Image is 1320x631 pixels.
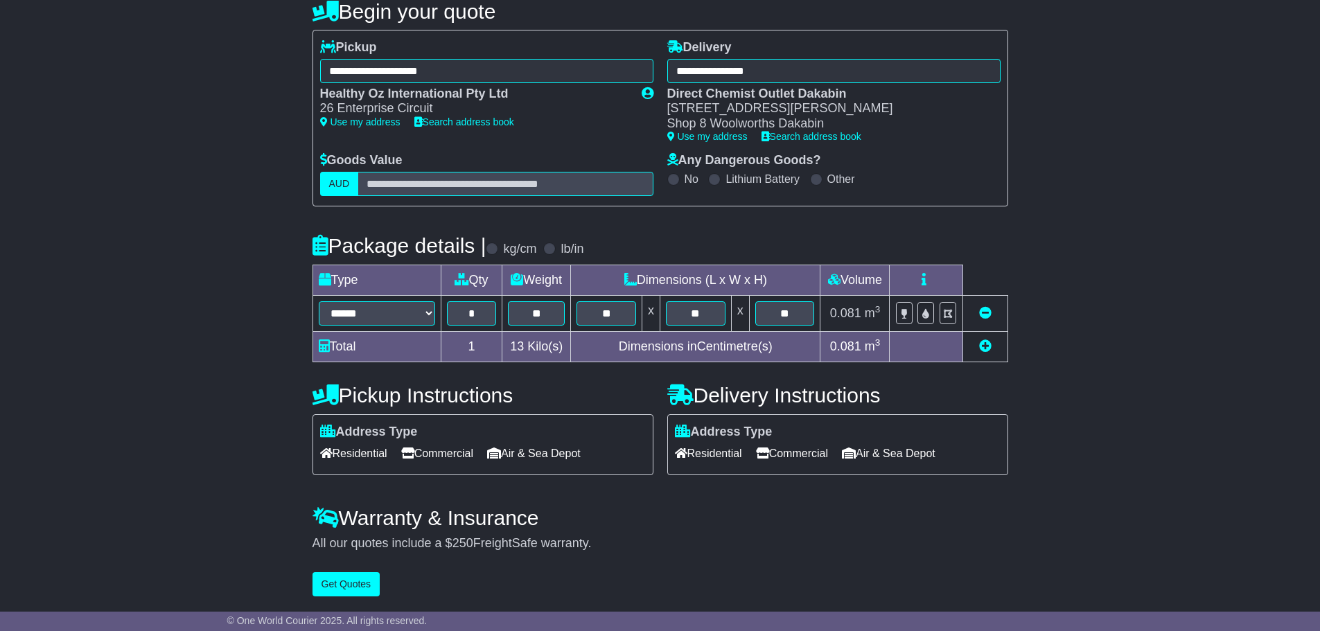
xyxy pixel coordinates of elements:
h4: Package details | [313,234,486,257]
label: No [685,172,698,186]
div: 26 Enterprise Circuit [320,101,628,116]
a: Add new item [979,339,992,353]
span: Commercial [401,443,473,464]
td: Qty [441,265,502,295]
td: Weight [502,265,571,295]
td: x [642,295,660,331]
span: m [865,339,881,353]
label: Other [827,172,855,186]
td: x [731,295,749,331]
label: kg/cm [503,242,536,257]
label: Goods Value [320,153,403,168]
td: Kilo(s) [502,331,571,362]
td: Dimensions (L x W x H) [571,265,820,295]
div: All our quotes include a $ FreightSafe warranty. [313,536,1008,551]
td: Dimensions in Centimetre(s) [571,331,820,362]
h4: Delivery Instructions [667,384,1008,407]
td: Total [313,331,441,362]
span: 0.081 [830,339,861,353]
button: Get Quotes [313,572,380,596]
div: Healthy Oz International Pty Ltd [320,87,628,102]
label: Delivery [667,40,732,55]
a: Search address book [762,131,861,142]
a: Use my address [667,131,748,142]
span: Commercial [756,443,828,464]
span: 250 [452,536,473,550]
label: AUD [320,172,359,196]
sup: 3 [875,337,881,348]
sup: 3 [875,304,881,314]
label: lb/in [561,242,583,257]
a: Search address book [414,116,514,127]
h4: Warranty & Insurance [313,506,1008,529]
a: Remove this item [979,306,992,320]
h4: Pickup Instructions [313,384,653,407]
span: 13 [510,339,524,353]
span: © One World Courier 2025. All rights reserved. [227,615,428,626]
label: Address Type [320,425,418,440]
div: [STREET_ADDRESS][PERSON_NAME] [667,101,987,116]
td: Type [313,265,441,295]
span: m [865,306,881,320]
div: Direct Chemist Outlet Dakabin [667,87,987,102]
td: Volume [820,265,890,295]
span: Residential [320,443,387,464]
td: 1 [441,331,502,362]
span: Residential [675,443,742,464]
span: Air & Sea Depot [487,443,581,464]
a: Use my address [320,116,401,127]
label: Address Type [675,425,773,440]
span: Air & Sea Depot [842,443,935,464]
label: Lithium Battery [725,172,800,186]
div: Shop 8 Woolworths Dakabin [667,116,987,132]
label: Any Dangerous Goods? [667,153,821,168]
label: Pickup [320,40,377,55]
span: 0.081 [830,306,861,320]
